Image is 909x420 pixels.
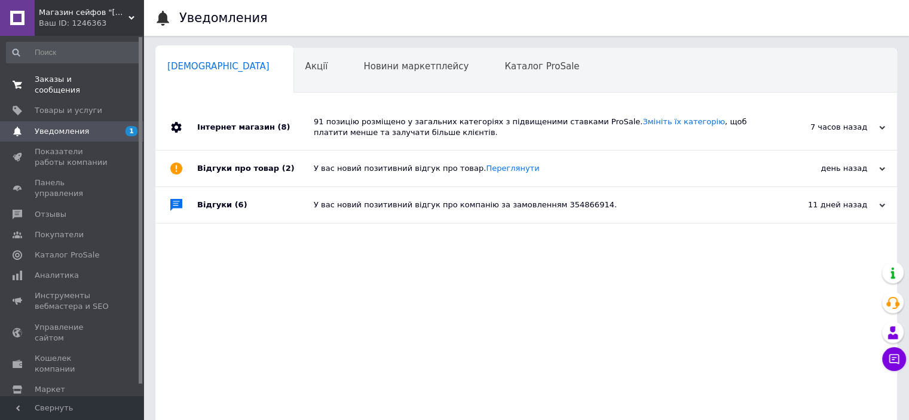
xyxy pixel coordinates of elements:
div: У вас новий позитивний відгук про товар. [314,163,766,174]
span: Новини маркетплейсу [363,61,469,72]
span: (2) [282,164,295,173]
span: 1 [126,126,137,136]
span: Каталог ProSale [35,250,99,260]
span: Уведомления [35,126,89,137]
div: Інтернет магазин [197,105,314,150]
span: Покупатели [35,229,84,240]
div: 7 часов назад [766,122,885,133]
span: Кошелек компании [35,353,111,375]
div: день назад [766,163,885,174]
span: Заказы и сообщения [35,74,111,96]
span: Магазин сейфов "Safe.net.ua" [39,7,128,18]
input: Поиск [6,42,141,63]
button: Чат с покупателем [882,347,906,371]
span: Панель управления [35,177,111,199]
span: Акції [305,61,328,72]
div: У вас новий позитивний відгук про компанію за замовленням 354866914. [314,200,766,210]
span: Отзывы [35,209,66,220]
span: Показатели работы компании [35,146,111,168]
a: Змініть їх категорію [642,117,725,126]
div: Відгуки про товар [197,151,314,186]
div: 91 позицію розміщено у загальних категоріях з підвищеними ставками ProSale. , щоб платити менше т... [314,117,766,138]
span: Товары и услуги [35,105,102,116]
span: Каталог ProSale [504,61,579,72]
div: 11 дней назад [766,200,885,210]
span: (6) [235,200,247,209]
div: Ваш ID: 1246363 [39,18,143,29]
span: (8) [277,122,290,131]
h1: Уведомления [179,11,268,25]
span: Аналитика [35,270,79,281]
span: [DEMOGRAPHIC_DATA] [167,61,270,72]
div: Відгуки [197,187,314,223]
span: Управление сайтом [35,322,111,344]
span: Инструменты вебмастера и SEO [35,290,111,312]
a: Переглянути [486,164,539,173]
span: Маркет [35,384,65,395]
